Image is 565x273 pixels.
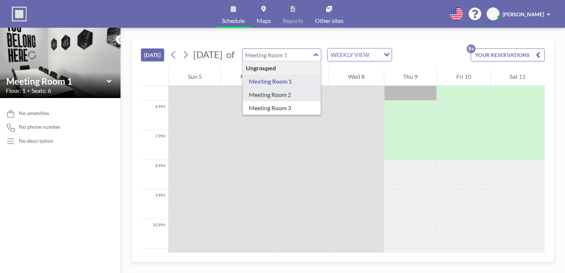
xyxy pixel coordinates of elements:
div: Wed 8 [329,67,383,86]
div: Meeting Room 1 [243,75,321,88]
input: Meeting Room 1 [6,76,107,87]
p: 9+ [467,44,476,53]
div: 10 PM [141,219,168,249]
div: 6 PM [141,101,168,130]
input: Meeting Room 1 [243,49,314,61]
div: Search for option [328,48,392,61]
span: of [226,49,234,60]
div: 7 PM [141,130,168,160]
span: Maps [257,18,271,24]
span: Reports [283,18,303,24]
div: Meeting Room 2 [243,88,321,101]
img: organization-logo [12,7,27,21]
span: Floor: 1 [6,87,26,94]
span: No amenities [19,110,49,117]
div: Thu 9 [384,67,437,86]
span: Other sites [315,18,344,24]
div: No description [19,138,53,144]
button: YOUR RESERVATIONS9+ [471,48,545,61]
div: 8 PM [141,160,168,189]
div: Mon 6 [221,67,276,86]
div: Ungrouped [243,61,321,75]
div: 9 PM [141,189,168,219]
span: [DATE] [193,49,223,60]
span: WEEKLY VIEW [329,50,371,60]
span: • [27,88,30,93]
div: Fri 10 [437,67,490,86]
div: Sun 5 [169,67,221,86]
div: Sat 11 [491,67,545,86]
div: Meeting Room 3 [243,101,321,115]
input: Search for option [372,50,379,60]
span: Seats: 6 [31,87,51,94]
span: No phone number [19,124,61,130]
span: DC [490,11,497,17]
span: Schedule [222,18,245,24]
div: 5 PM [141,71,168,101]
button: [DATE] [141,48,164,61]
span: [PERSON_NAME] [503,11,544,17]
